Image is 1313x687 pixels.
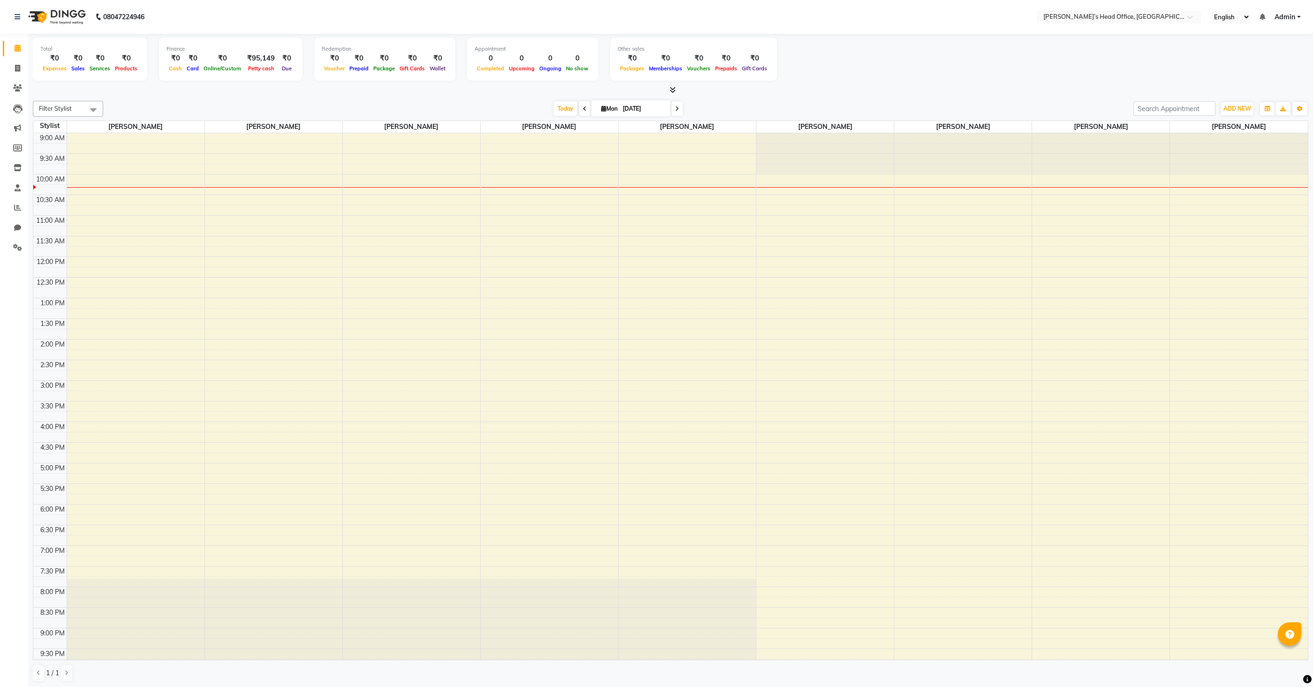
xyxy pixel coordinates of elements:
[246,65,277,72] span: Petty cash
[371,65,397,72] span: Package
[1223,105,1251,112] span: ADD NEW
[343,121,480,133] span: [PERSON_NAME]
[1275,12,1295,22] span: Admin
[537,65,564,72] span: Ongoing
[740,65,770,72] span: Gift Cards
[713,65,740,72] span: Prepaids
[184,53,201,64] div: ₹0
[713,53,740,64] div: ₹0
[87,65,113,72] span: Services
[38,298,67,308] div: 1:00 PM
[38,422,67,432] div: 4:00 PM
[618,45,770,53] div: Other sales
[599,105,620,112] span: Mon
[205,121,342,133] span: [PERSON_NAME]
[39,105,72,112] span: Filter Stylist
[35,257,67,267] div: 12:00 PM
[38,566,67,576] div: 7:30 PM
[685,65,713,72] span: Vouchers
[740,53,770,64] div: ₹0
[1170,121,1308,133] span: [PERSON_NAME]
[481,121,618,133] span: [PERSON_NAME]
[279,65,294,72] span: Due
[166,45,295,53] div: Finance
[38,484,67,494] div: 5:30 PM
[685,53,713,64] div: ₹0
[619,121,756,133] span: [PERSON_NAME]
[38,628,67,638] div: 9:00 PM
[1032,121,1170,133] span: [PERSON_NAME]
[371,53,397,64] div: ₹0
[894,121,1032,133] span: [PERSON_NAME]
[427,53,448,64] div: ₹0
[87,53,113,64] div: ₹0
[34,195,67,205] div: 10:30 AM
[38,463,67,473] div: 5:00 PM
[38,360,67,370] div: 2:30 PM
[322,45,448,53] div: Redemption
[38,505,67,514] div: 6:00 PM
[38,443,67,453] div: 4:30 PM
[34,236,67,246] div: 11:30 AM
[618,65,647,72] span: Packages
[38,587,67,597] div: 8:00 PM
[166,53,184,64] div: ₹0
[113,65,140,72] span: Products
[38,401,67,411] div: 3:30 PM
[34,216,67,226] div: 11:00 AM
[506,65,537,72] span: Upcoming
[397,53,427,64] div: ₹0
[38,525,67,535] div: 6:30 PM
[243,53,279,64] div: ₹95,149
[184,65,201,72] span: Card
[201,65,243,72] span: Online/Custom
[38,340,67,349] div: 2:00 PM
[322,65,347,72] span: Voucher
[40,53,69,64] div: ₹0
[647,53,685,64] div: ₹0
[564,53,591,64] div: 0
[33,121,67,131] div: Stylist
[1133,101,1215,116] input: Search Appointment
[38,319,67,329] div: 1:30 PM
[69,65,87,72] span: Sales
[427,65,448,72] span: Wallet
[69,53,87,64] div: ₹0
[38,133,67,143] div: 9:00 AM
[103,4,144,30] b: 08047224946
[564,65,591,72] span: No show
[475,45,591,53] div: Appointment
[279,53,295,64] div: ₹0
[35,278,67,287] div: 12:30 PM
[347,65,371,72] span: Prepaid
[647,65,685,72] span: Memberships
[618,53,647,64] div: ₹0
[506,53,537,64] div: 0
[46,668,59,678] span: 1 / 1
[620,102,667,116] input: 2025-09-01
[67,121,204,133] span: [PERSON_NAME]
[1221,102,1253,115] button: ADD NEW
[38,649,67,659] div: 9:30 PM
[201,53,243,64] div: ₹0
[554,101,577,116] span: Today
[40,65,69,72] span: Expenses
[38,546,67,556] div: 7:00 PM
[38,381,67,391] div: 3:00 PM
[1274,649,1304,678] iframe: chat widget
[475,65,506,72] span: Completed
[38,608,67,618] div: 8:30 PM
[24,4,88,30] img: logo
[397,65,427,72] span: Gift Cards
[34,174,67,184] div: 10:00 AM
[40,45,140,53] div: Total
[537,53,564,64] div: 0
[113,53,140,64] div: ₹0
[475,53,506,64] div: 0
[166,65,184,72] span: Cash
[756,121,894,133] span: [PERSON_NAME]
[347,53,371,64] div: ₹0
[322,53,347,64] div: ₹0
[38,154,67,164] div: 9:30 AM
